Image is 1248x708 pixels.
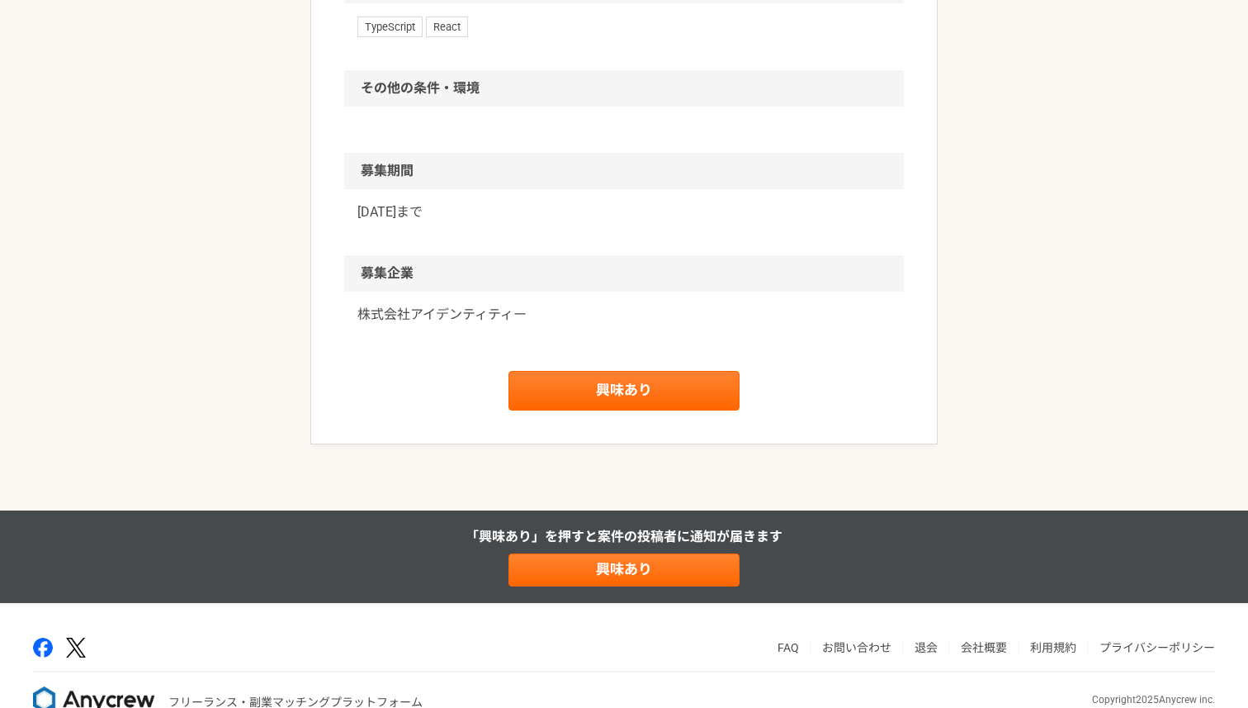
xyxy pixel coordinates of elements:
[344,255,904,292] h2: 募集企業
[822,641,891,654] a: お問い合わせ
[508,554,740,587] a: 興味あり
[1030,641,1076,654] a: 利用規約
[357,202,891,222] p: [DATE]まで
[426,17,468,36] span: React
[344,153,904,189] h2: 募集期間
[1099,641,1215,654] a: プライバシーポリシー
[915,641,938,654] a: 退会
[357,305,891,325] a: 株式会社アイデンティティー
[1092,692,1215,707] p: Copyright 2025 Anycrew inc.
[466,527,782,547] p: 「興味あり」を押すと 案件の投稿者に通知が届きます
[508,371,740,411] a: 興味あり
[33,638,53,658] img: facebook-2adfd474.png
[961,641,1007,654] a: 会社概要
[66,638,86,658] img: x-391a3a86.png
[344,70,904,107] h2: その他の条件・環境
[778,641,799,654] a: FAQ
[357,17,423,36] span: TypeScript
